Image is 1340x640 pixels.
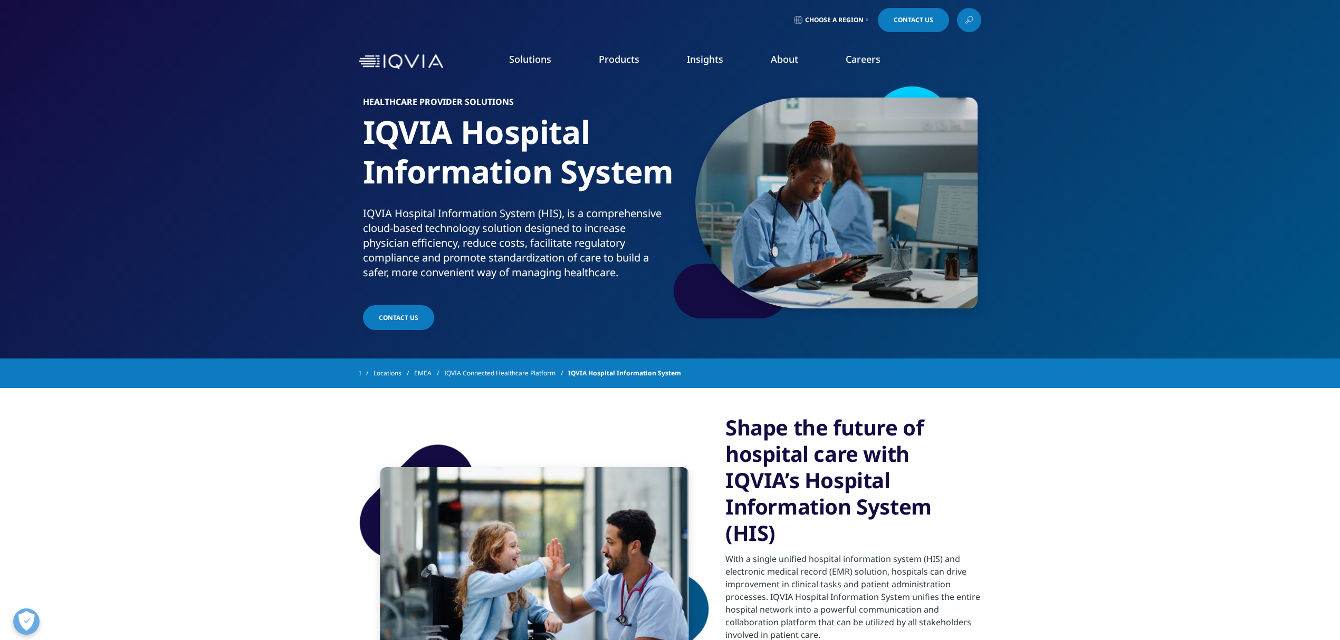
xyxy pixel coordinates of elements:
h3: Shape the future of hospital care with IQVIA’s Hospital Information System (HIS) [725,414,981,546]
span: Choose a Region [805,16,864,24]
button: Open Preferences [13,608,40,635]
a: Insights [687,53,723,65]
img: 2487_african-american-nurse-holding-digital-tablet-for-checkup-visit-in-doctors-office.jpg [695,98,978,308]
a: About [771,53,798,65]
a: IQVIA Connected Healthcare Platform [444,364,568,383]
a: Locations [374,364,414,383]
p: IQVIA Hospital Information System (HIS), is a comprehensive cloud-based technology solution desig... [363,206,666,286]
h6: HEALTHCARE PROVIDER SOLUTIONS [363,98,666,112]
a: Products [599,53,639,65]
nav: Primary [447,37,981,86]
a: Solutions [509,53,551,65]
a: Contact Us [878,8,949,32]
a: EMEA [414,364,444,383]
a: Careers [846,53,880,65]
span: IQVIA Hospital Information System [568,364,681,383]
img: IQVIA Healthcare Information Technology and Pharma Clinical Research Company [359,54,443,70]
h1: IQVIA Hospital Information System [363,112,666,206]
span: Contact Us [894,17,933,23]
span: CONTACT US [379,313,418,322]
a: CONTACT US [363,305,434,330]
